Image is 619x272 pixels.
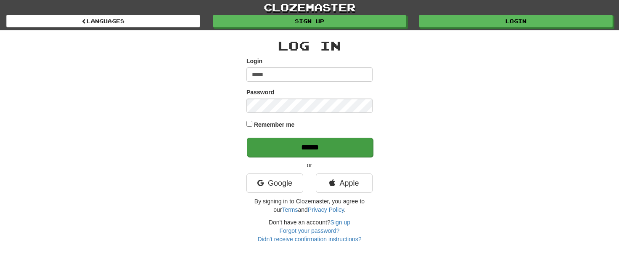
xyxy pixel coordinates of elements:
[213,15,407,27] a: Sign up
[246,88,274,96] label: Password
[246,197,373,214] p: By signing in to Clozemaster, you agree to our and .
[279,227,339,234] a: Forgot your password?
[308,206,344,213] a: Privacy Policy
[316,173,373,193] a: Apple
[331,219,350,226] a: Sign up
[246,173,303,193] a: Google
[419,15,613,27] a: Login
[282,206,298,213] a: Terms
[6,15,200,27] a: Languages
[254,120,295,129] label: Remember me
[246,57,262,65] label: Login
[246,39,373,53] h2: Log In
[246,218,373,243] div: Don't have an account?
[246,161,373,169] p: or
[257,236,361,243] a: Didn't receive confirmation instructions?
